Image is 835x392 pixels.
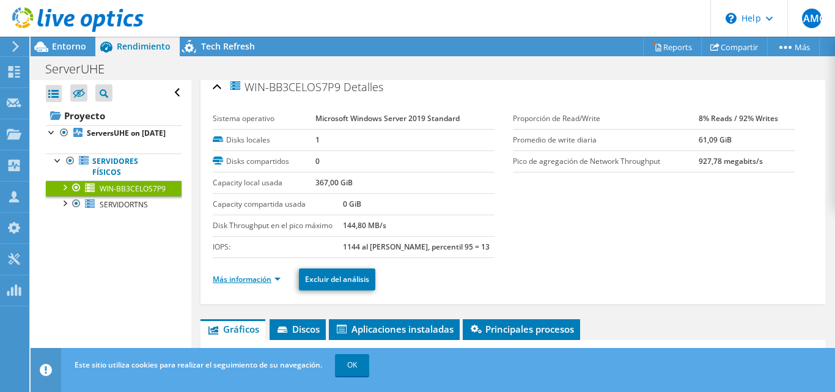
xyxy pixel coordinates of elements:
[213,177,315,189] label: Capacity local usada
[513,155,699,168] label: Pico de agregación de Network Throughput
[513,134,699,146] label: Promedio de write diaria
[213,241,343,253] label: IOPS:
[513,113,699,125] label: Proporción de Read/Write
[315,177,353,188] b: 367,00 GiB
[75,360,322,370] span: Este sitio utiliza cookies para realizar el seguimiento de su navegación.
[726,13,737,24] svg: \n
[46,106,182,125] a: Proyecto
[46,153,182,180] a: Servidores físicos
[213,155,315,168] label: Disks compartidos
[276,323,320,335] span: Discos
[335,354,369,376] a: OK
[213,113,315,125] label: Sistema operativo
[213,198,343,210] label: Capacity compartida usada
[100,199,148,210] span: SERVIDORTNS
[46,125,182,141] a: ServersUHE on [DATE]
[213,220,343,232] label: Disk Throughput en el pico máximo
[343,242,490,252] b: 1144 al [PERSON_NAME], percentil 95 = 13
[699,113,778,124] b: 8% Reads / 92% Writes
[229,80,340,94] span: WIN-BB3CELOS7P9
[335,323,454,335] span: Aplicaciones instaladas
[207,323,259,335] span: Gráficos
[315,156,320,166] b: 0
[699,156,763,166] b: 927,78 megabits/s
[213,274,281,284] a: Más información
[469,323,574,335] span: Principales procesos
[52,40,86,52] span: Entorno
[802,9,822,28] span: LAMC
[699,135,732,145] b: 61,09 GiB
[299,268,375,290] a: Excluir del análisis
[40,62,123,76] h1: ServerUHE
[344,80,383,94] span: Detalles
[201,40,255,52] span: Tech Refresh
[315,113,460,124] b: Microsoft Windows Server 2019 Standard
[343,199,361,209] b: 0 GiB
[100,183,166,194] span: WIN-BB3CELOS7P9
[87,128,166,138] b: ServersUHE on [DATE]
[643,37,702,56] a: Reports
[117,40,171,52] span: Rendimiento
[46,180,182,196] a: WIN-BB3CELOS7P9
[701,37,768,56] a: Compartir
[315,135,320,145] b: 1
[213,134,315,146] label: Disks locales
[343,220,386,231] b: 144,80 MB/s
[46,196,182,212] a: SERVIDORTNS
[767,37,820,56] a: Más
